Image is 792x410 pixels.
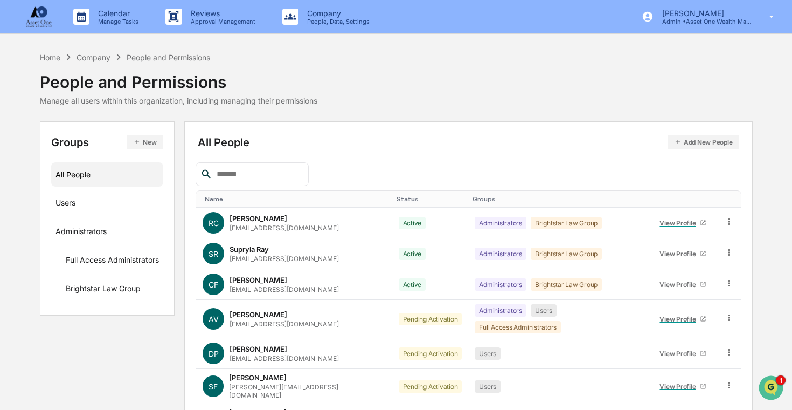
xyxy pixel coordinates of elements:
[22,147,30,156] img: 1746055101610-c473b297-6a78-478c-a979-82029cc54cd1
[668,135,739,149] button: Add New People
[48,83,177,93] div: Start new chat
[6,237,72,256] a: 🔎Data Lookup
[209,315,219,324] span: AV
[89,221,134,231] span: Attestations
[475,321,561,333] div: Full Access Administrators
[55,227,107,240] div: Administrators
[399,347,462,360] div: Pending Activation
[77,53,110,62] div: Company
[89,9,144,18] p: Calendar
[11,120,72,128] div: Past conversations
[475,380,501,393] div: Users
[659,315,700,323] div: View Profile
[229,373,287,382] div: [PERSON_NAME]
[209,382,218,391] span: SF
[127,53,210,62] div: People and Permissions
[298,9,375,18] p: Company
[11,136,28,154] img: Jack Rasmussen
[230,214,287,223] div: [PERSON_NAME]
[654,9,754,18] p: [PERSON_NAME]
[209,280,218,289] span: CF
[11,23,196,40] p: How can we help?
[209,249,218,258] span: SR
[298,18,375,25] p: People, Data, Settings
[230,310,287,319] div: [PERSON_NAME]
[230,354,339,363] div: [EMAIL_ADDRESS][DOMAIN_NAME]
[230,245,269,254] div: Supryia Ray
[473,195,644,203] div: Toggle SortBy
[89,176,93,184] span: •
[23,83,42,102] img: 8933085812038_c878075ebb4cc5468115_72.jpg
[399,380,462,393] div: Pending Activation
[399,248,426,260] div: Active
[655,311,711,327] a: View Profile
[758,374,787,404] iframe: Open customer support
[22,241,68,252] span: Data Lookup
[726,195,737,203] div: Toggle SortBy
[655,245,711,262] a: View Profile
[205,195,388,203] div: Toggle SortBy
[107,268,130,276] span: Pylon
[74,216,138,236] a: 🗄️Attestations
[230,320,339,328] div: [EMAIL_ADDRESS][DOMAIN_NAME]
[399,278,426,291] div: Active
[40,53,60,62] div: Home
[229,383,386,399] div: [PERSON_NAME][EMAIL_ADDRESS][DOMAIN_NAME]
[475,278,526,291] div: Administrators
[48,93,148,102] div: We're available if you need us!
[89,18,144,25] p: Manage Tasks
[11,222,19,230] div: 🖐️
[531,304,557,317] div: Users
[397,195,464,203] div: Toggle SortBy
[11,242,19,251] div: 🔎
[55,198,75,211] div: Users
[531,248,602,260] div: Brightstar Law Group
[230,276,287,284] div: [PERSON_NAME]
[89,147,93,155] span: •
[659,281,700,289] div: View Profile
[659,250,700,258] div: View Profile
[209,349,219,358] span: DP
[51,135,163,149] div: Groups
[182,18,261,25] p: Approval Management
[655,345,711,362] a: View Profile
[475,304,526,317] div: Administrators
[230,345,287,353] div: [PERSON_NAME]
[66,255,159,268] div: Full Access Administrators
[11,83,30,102] img: 1746055101610-c473b297-6a78-478c-a979-82029cc54cd1
[659,382,700,391] div: View Profile
[475,347,501,360] div: Users
[167,118,196,131] button: See all
[475,248,526,260] div: Administrators
[6,216,74,236] a: 🖐️Preclearance
[95,147,117,155] span: [DATE]
[40,96,317,105] div: Manage all users within this organization, including managing their permissions
[230,255,339,263] div: [EMAIL_ADDRESS][DOMAIN_NAME]
[11,166,28,183] img: Cece Ferraez
[230,224,339,232] div: [EMAIL_ADDRESS][DOMAIN_NAME]
[209,218,219,228] span: RC
[531,217,602,229] div: Brightstar Law Group
[475,217,526,229] div: Administrators
[22,221,70,231] span: Preclearance
[654,18,754,25] p: Admin • Asset One Wealth Management
[33,147,87,155] span: [PERSON_NAME]
[230,285,339,293] div: [EMAIL_ADDRESS][DOMAIN_NAME]
[78,222,87,230] div: 🗄️
[653,195,713,203] div: Toggle SortBy
[182,9,261,18] p: Reviews
[33,176,87,184] span: [PERSON_NAME]
[655,378,711,395] a: View Profile
[531,278,602,291] div: Brightstar Law Group
[26,6,52,27] img: logo
[127,135,163,149] button: New
[40,64,317,92] div: People and Permissions
[655,276,711,293] a: View Profile
[198,135,739,149] div: All People
[55,166,159,183] div: All People
[183,86,196,99] button: Start new chat
[659,350,700,358] div: View Profile
[76,267,130,276] a: Powered byPylon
